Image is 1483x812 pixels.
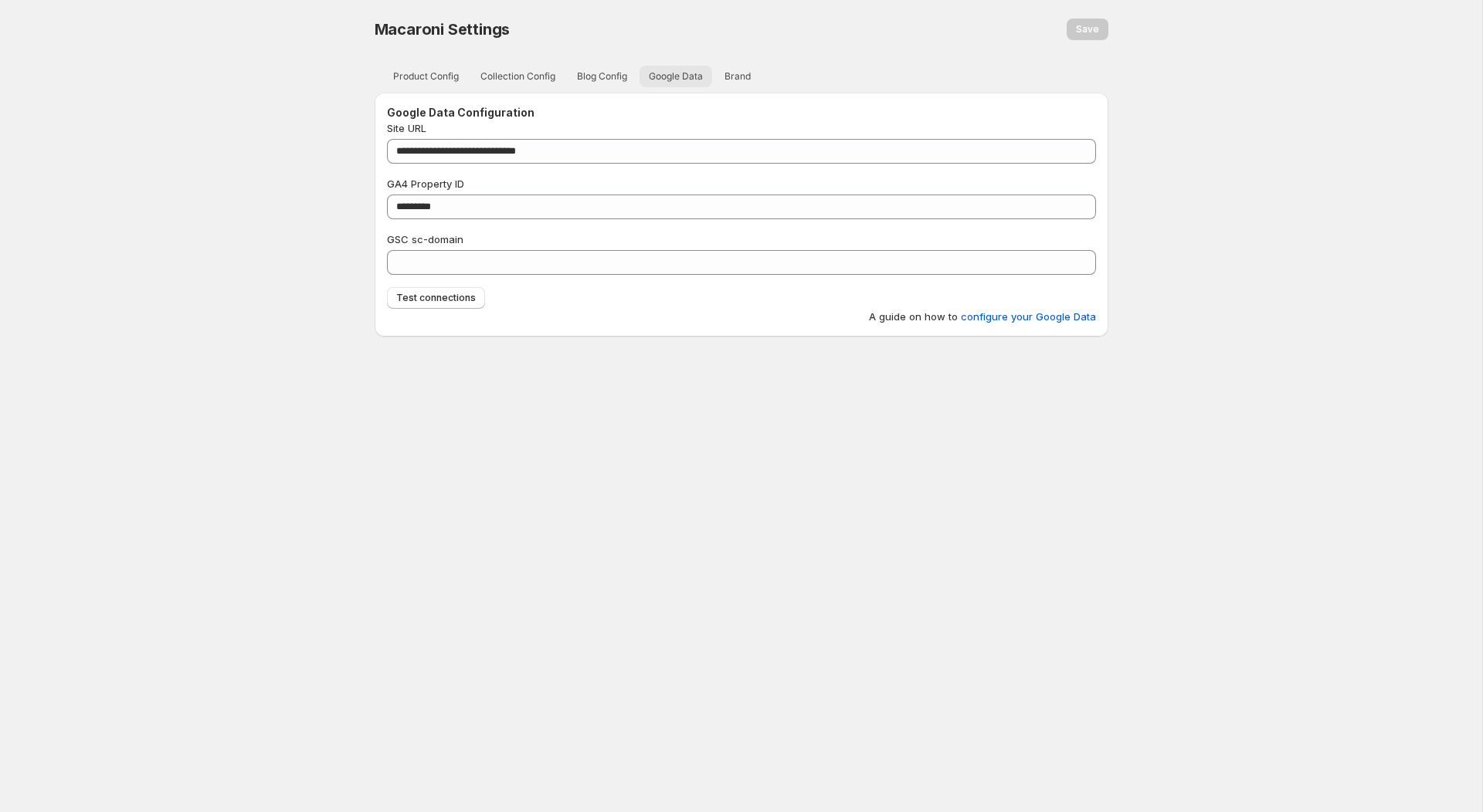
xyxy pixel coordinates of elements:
[952,304,1105,329] button: configure your Google Data
[577,70,627,83] span: Blog Config
[725,70,751,83] span: Brand
[387,178,464,190] span: GA4 Property ID
[396,292,476,304] span: Test connections
[387,105,1096,120] h1: Google Data Configuration
[387,309,1096,324] p: A guide on how to
[649,70,703,83] span: Google Data
[961,309,1096,324] span: configure your Google Data
[393,70,459,83] span: Product Config
[480,70,555,83] span: Collection Config
[387,287,485,309] button: Test connections
[375,20,511,39] span: Macaroni Settings
[387,122,426,134] span: Site URL
[387,233,463,245] span: GSC sc-domain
